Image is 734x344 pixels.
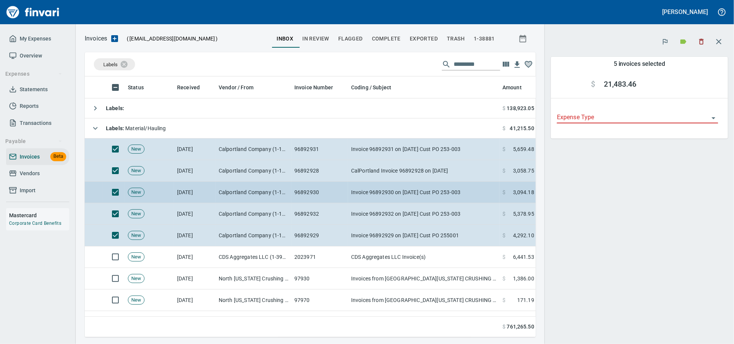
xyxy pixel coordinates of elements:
a: Finvari [5,3,61,21]
td: Calportland Company (1-11224) [216,139,291,160]
td: [DATE] [174,139,216,160]
span: 3,058.75 [513,167,534,174]
span: New [128,254,144,261]
td: 97970 [291,290,348,311]
td: 97939 [291,311,348,333]
td: 96892928 [291,160,348,182]
span: Overview [20,51,42,61]
span: Invoice Number [294,83,333,92]
span: 6,441.53 [513,253,534,261]
p: Invoices [85,34,107,43]
strong: Labels : [106,125,125,131]
span: Vendor / From [219,83,253,92]
td: North [US_STATE] Crushing <[EMAIL_ADDRESS][DOMAIN_NAME]> [216,268,291,290]
h6: Mastercard [9,211,69,219]
span: New [128,210,144,218]
span: [EMAIL_ADDRESS][DOMAIN_NAME] [129,35,216,42]
button: Download Table [512,59,523,70]
td: Invoice 96892930 on [DATE] Cust PO 253-003 [348,182,499,203]
span: $ [502,210,505,218]
span: My Expenses [20,34,51,44]
td: Invoice 96892931 on [DATE] Cust PO 253-003 [348,139,499,160]
span: 41,215.50 [510,125,534,132]
span: 5,659.48 [513,145,534,153]
span: New [128,232,144,239]
td: 96892931 [291,139,348,160]
span: $ [502,145,505,153]
td: [DATE] [174,290,216,311]
button: Close transaction [710,33,728,51]
button: [PERSON_NAME] [661,6,710,18]
span: New [128,275,144,282]
span: Payable [5,137,62,146]
span: $ [502,323,505,331]
button: Open [708,113,719,123]
a: Statements [6,81,69,98]
td: Invoices from [GEOGRAPHIC_DATA][US_STATE] CRUSHING INC [348,268,499,290]
td: North [US_STATE] Crushing <[EMAIL_ADDRESS][DOMAIN_NAME]> [216,290,291,311]
h5: 5 invoices selected [614,60,665,68]
button: Flag (5) [657,33,673,50]
td: CDS Aggregates LLC (1-39963) [216,246,291,268]
span: 4,292.10 [513,232,534,239]
span: Statements [20,85,48,94]
span: $ [502,167,505,174]
td: Calportland Company (1-11224) [216,203,291,225]
td: Calportland Company (1-11224) [216,160,291,182]
span: $ [502,253,505,261]
span: Import [20,186,36,195]
span: New [128,297,144,304]
span: $ [591,80,595,89]
td: CalPortland Invoice 96892928 on [DATE] [348,160,499,182]
span: 138,923.05 [507,104,535,112]
span: 761,265.50 [507,323,534,331]
button: Upload an Invoice [107,34,122,43]
span: Coding / Subject [351,83,391,92]
span: $ [502,275,505,282]
a: Corporate Card Benefits [9,221,61,226]
td: 96892929 [291,225,348,246]
span: 21,483.46 [604,80,636,89]
span: Vendors [20,169,40,178]
span: Exported [410,34,438,44]
span: Received [177,83,200,92]
td: Invoices from [GEOGRAPHIC_DATA][US_STATE] CRUSHING INC [348,311,499,333]
a: InvoicesBeta [6,148,69,165]
span: trash [447,34,465,44]
td: 97930 [291,268,348,290]
span: 1-38881 [474,34,495,44]
span: Expenses [5,69,62,79]
span: New [128,167,144,174]
span: Vendor / From [219,83,263,92]
td: [DATE] [174,160,216,182]
span: Amount [502,83,532,92]
span: Reports [20,101,39,111]
span: Status [128,83,154,92]
td: Invoice 96892929 on [DATE] Cust PO 255001 [348,225,499,246]
button: Choose columns to display [500,59,512,70]
span: Beta [50,152,66,161]
td: Invoices from [GEOGRAPHIC_DATA][US_STATE] CRUSHING INC [348,290,499,311]
span: New [128,189,144,196]
td: Invoice 96892932 on [DATE] Cust PO 253-003 [348,203,499,225]
td: [DATE] [174,182,216,203]
button: Discard (5) [693,33,710,50]
td: Calportland Company (1-11224) [216,225,291,246]
span: Received [177,83,210,92]
p: ( ) [122,35,218,42]
div: Labels [94,58,135,70]
span: Coding / Subject [351,83,401,92]
td: [DATE] [174,203,216,225]
span: In Review [302,34,329,44]
span: $ [502,232,505,239]
td: [DATE] [174,311,216,333]
a: My Expenses [6,30,69,47]
a: Transactions [6,115,69,132]
a: Import [6,182,69,199]
td: North [US_STATE] Crushing <[EMAIL_ADDRESS][DOMAIN_NAME]> [216,311,291,333]
span: $ [502,188,505,196]
td: [DATE] [174,246,216,268]
span: Complete [372,34,401,44]
span: Transactions [20,118,51,128]
a: Overview [6,47,69,64]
